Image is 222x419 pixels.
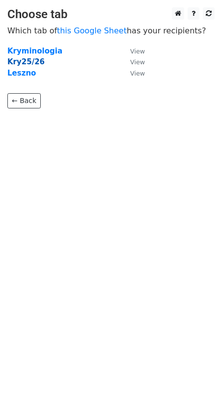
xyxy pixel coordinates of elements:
iframe: Chat Widget [173,372,222,419]
a: this Google Sheet [57,26,127,35]
a: Leszno [7,69,36,78]
a: View [120,69,145,78]
a: Kryminologia [7,47,62,55]
p: Which tab of has your recipients? [7,26,215,36]
div: Widżet czatu [173,372,222,419]
a: ← Back [7,93,41,108]
a: View [120,57,145,66]
a: Kry25/26 [7,57,45,66]
h3: Choose tab [7,7,215,22]
small: View [130,70,145,77]
a: View [120,47,145,55]
small: View [130,58,145,66]
small: View [130,48,145,55]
